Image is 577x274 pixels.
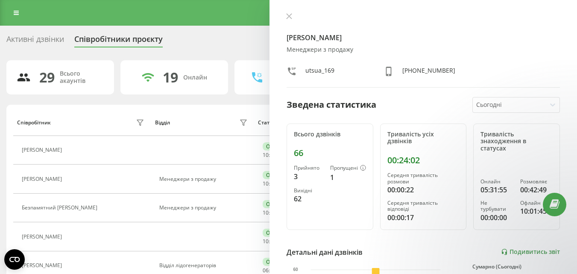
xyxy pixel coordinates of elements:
[263,209,269,216] span: 10
[387,185,460,195] div: 00:00:22
[520,179,553,185] div: Розмовляє
[294,165,323,171] div: Прийнято
[387,200,460,212] div: Середня тривалість відповіді
[17,120,51,126] div: Співробітник
[263,171,290,179] div: Онлайн
[159,176,249,182] div: Менеджери з продажу
[263,229,290,237] div: Онлайн
[263,258,290,266] div: Онлайн
[74,35,163,48] div: Співробітники проєкту
[330,172,366,183] div: 1
[60,70,104,85] div: Всього акаунтів
[480,185,513,195] div: 05:31:55
[501,248,560,256] a: Подивитись звіт
[294,171,323,182] div: 3
[472,264,560,270] div: Сумарно (Сьогодні)
[330,165,366,172] div: Пропущені
[294,148,366,158] div: 66
[159,262,249,268] div: Відділ лідогенераторів
[263,142,290,150] div: Онлайн
[22,234,64,240] div: [PERSON_NAME]
[263,238,269,245] span: 10
[548,226,568,246] iframe: Intercom live chat
[39,69,55,85] div: 29
[258,120,275,126] div: Статус
[387,172,460,185] div: Середня тривалість розмови
[263,268,283,274] div: : :
[6,35,64,48] div: Активні дзвінки
[263,239,283,245] div: : :
[263,151,269,159] span: 10
[387,155,460,165] div: 00:24:02
[4,249,25,270] button: Open CMP widget
[520,206,553,216] div: 10:01:45
[480,131,553,152] div: Тривалість знаходження в статусах
[402,66,455,79] div: [PHONE_NUMBER]
[155,120,170,126] div: Відділ
[520,185,553,195] div: 00:42:49
[287,32,560,43] h4: [PERSON_NAME]
[520,200,553,206] div: Офлайн
[22,176,64,182] div: [PERSON_NAME]
[294,131,366,138] div: Всього дзвінків
[294,188,323,194] div: Вихідні
[480,212,513,223] div: 00:00:00
[293,267,298,272] text: 60
[387,212,460,223] div: 00:00:17
[22,262,64,268] div: [PERSON_NAME]
[163,69,178,85] div: 19
[183,74,207,81] div: Онлайн
[263,180,269,187] span: 10
[305,66,334,79] div: utsua_169
[263,181,283,187] div: : :
[387,131,460,145] div: Тривалість усіх дзвінків
[480,200,513,212] div: Не турбувати
[263,152,283,158] div: : :
[263,210,283,216] div: : :
[294,194,323,204] div: 62
[480,179,513,185] div: Онлайн
[22,147,64,153] div: [PERSON_NAME]
[263,200,290,208] div: Онлайн
[22,205,100,211] div: Безпамятний [PERSON_NAME]
[159,205,249,211] div: Менеджери з продажу
[287,46,560,53] div: Менеджери з продажу
[287,247,363,257] div: Детальні дані дзвінків
[263,267,269,274] span: 06
[287,98,376,111] div: Зведена статистика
